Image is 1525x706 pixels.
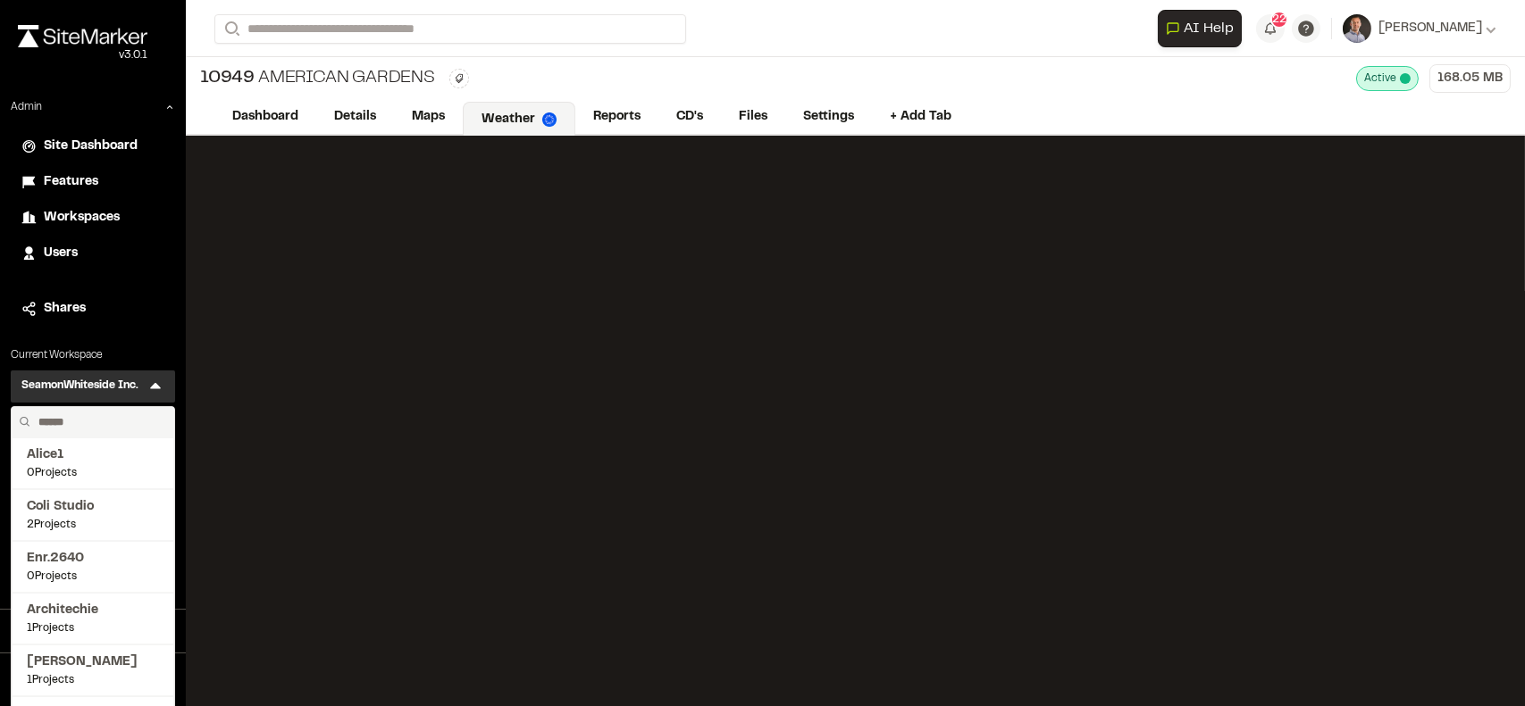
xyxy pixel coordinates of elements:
span: 10949 [200,65,255,92]
a: Enr.26400Projects [27,549,159,585]
span: 1 Projects [27,620,159,636]
img: rebrand.png [18,25,147,47]
button: Edit Tags [449,69,469,88]
span: Workspaces [44,208,120,228]
span: Enr.2640 [27,549,159,569]
p: Admin [11,99,42,115]
a: Dashboard [214,100,316,134]
span: Features [44,172,98,192]
span: [PERSON_NAME] [1378,19,1482,38]
a: CD's [658,100,721,134]
span: 1 Projects [27,672,159,688]
a: Architechie1Projects [27,601,159,636]
a: + Add Tab [872,100,969,134]
a: Weather [463,102,575,136]
a: Features [21,172,164,192]
img: User [1343,14,1371,43]
a: Shares [21,299,164,319]
span: Alice1 [27,445,159,465]
span: [PERSON_NAME] [27,652,159,672]
a: Workspaces [21,208,164,228]
span: Shares [44,299,86,319]
a: Coli Studio2Projects [27,497,159,533]
span: 2 Projects [27,517,159,533]
div: 168.05 MB [1429,64,1511,93]
span: Site Dashboard [44,137,138,156]
span: Coli Studio [27,497,159,517]
a: Files [721,100,785,134]
button: [PERSON_NAME] [1343,14,1496,43]
span: Users [44,244,78,263]
span: 22 [1272,12,1286,28]
span: AI Help [1184,18,1234,39]
a: Reports [575,100,658,134]
a: Settings [785,100,872,134]
button: 22 [1256,14,1285,43]
span: 0 Projects [27,569,159,585]
p: Current Workspace [11,347,175,363]
img: precipai.png [542,112,557,127]
div: Open AI Assistant [1158,10,1249,47]
button: Search [214,14,247,44]
a: Details [316,100,394,134]
div: American Gardens [200,65,435,92]
div: Oh geez...please don't... [18,47,147,63]
a: Maps [394,100,463,134]
a: Alice10Projects [27,445,159,481]
h3: SeamonWhiteside Inc. [21,378,138,395]
span: Architechie [27,601,159,620]
a: Site Dashboard [21,137,164,156]
span: Active [1364,71,1396,87]
a: [PERSON_NAME]1Projects [27,652,159,688]
a: Users [21,244,164,263]
button: Open AI Assistant [1158,10,1242,47]
span: 0 Projects [27,465,159,481]
div: This project is active and counting against your active project count. [1356,66,1419,91]
span: This project is active and counting against your active project count. [1400,73,1411,84]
